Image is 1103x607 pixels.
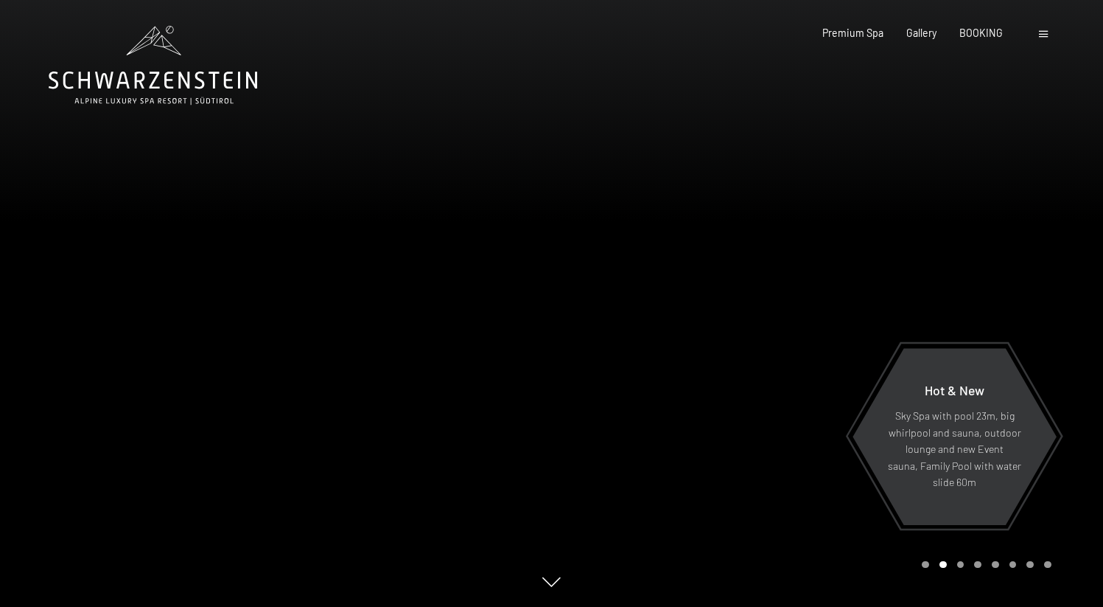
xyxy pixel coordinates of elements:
[1044,561,1051,569] div: Carousel Page 8
[1026,561,1034,569] div: Carousel Page 7
[822,27,883,39] a: Premium Spa
[1009,561,1017,569] div: Carousel Page 6
[974,561,981,569] div: Carousel Page 4
[992,561,999,569] div: Carousel Page 5
[939,561,947,569] div: Carousel Page 2 (Current Slide)
[917,561,1051,569] div: Carousel Pagination
[957,561,964,569] div: Carousel Page 3
[884,408,1025,491] p: Sky Spa with pool 23m, big whirlpool and sauna, outdoor lounge and new Event sauna, Family Pool w...
[922,561,929,569] div: Carousel Page 1
[852,347,1057,526] a: Hot & New Sky Spa with pool 23m, big whirlpool and sauna, outdoor lounge and new Event sauna, Fam...
[959,27,1003,39] a: BOOKING
[925,382,984,398] span: Hot & New
[906,27,936,39] a: Gallery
